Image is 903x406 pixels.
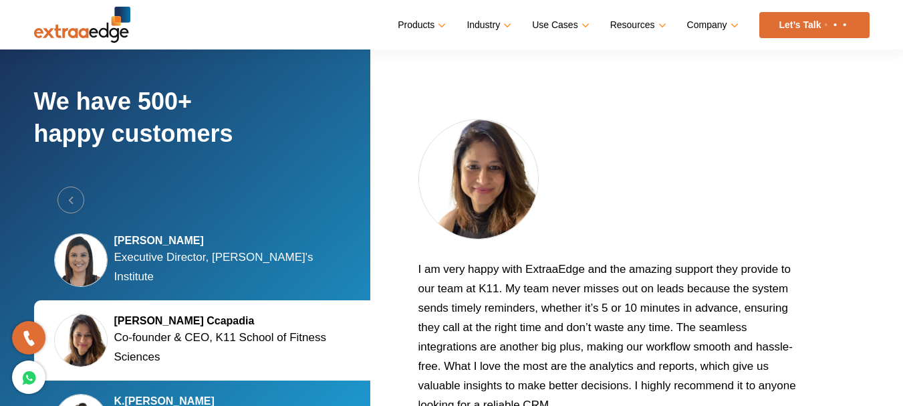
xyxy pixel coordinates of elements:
a: Products [398,15,443,35]
a: Use Cases [532,15,586,35]
h5: [PERSON_NAME] [114,234,355,247]
a: Industry [467,15,509,35]
a: Resources [610,15,664,35]
button: Previous [57,187,84,213]
h2: We have 500+ happy customers [34,86,375,187]
a: Company [687,15,736,35]
a: Let’s Talk [759,12,870,38]
p: Executive Director, [PERSON_NAME]'s Institute [114,247,355,286]
h5: [PERSON_NAME] Ccapadia [114,314,355,328]
p: Co-founder & CEO, K11 School of Fitness Sciences [114,328,355,367]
